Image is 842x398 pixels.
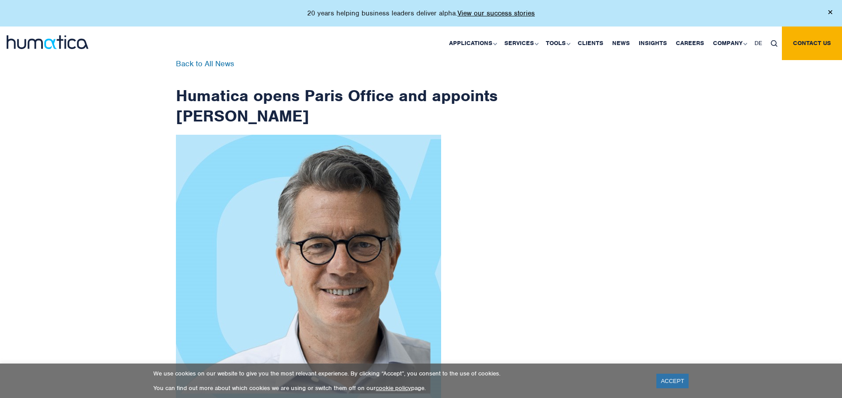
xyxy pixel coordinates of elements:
h1: Humatica opens Paris Office and appoints [PERSON_NAME] [176,60,499,126]
a: Careers [671,27,709,60]
a: Company [709,27,750,60]
a: Applications [445,27,500,60]
img: logo [7,35,88,49]
a: cookie policy [376,384,411,392]
p: 20 years helping business leaders deliver alpha. [307,9,535,18]
a: Insights [634,27,671,60]
a: Back to All News [176,59,234,68]
a: ACCEPT [656,374,689,388]
a: View our success stories [457,9,535,18]
img: search_icon [771,40,777,47]
a: DE [750,27,766,60]
a: Services [500,27,541,60]
a: News [608,27,634,60]
a: Contact us [782,27,842,60]
p: We use cookies on our website to give you the most relevant experience. By clicking “Accept”, you... [153,370,645,377]
a: Tools [541,27,573,60]
a: Clients [573,27,608,60]
span: DE [754,39,762,47]
p: You can find out more about which cookies we are using or switch them off on our page. [153,384,645,392]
